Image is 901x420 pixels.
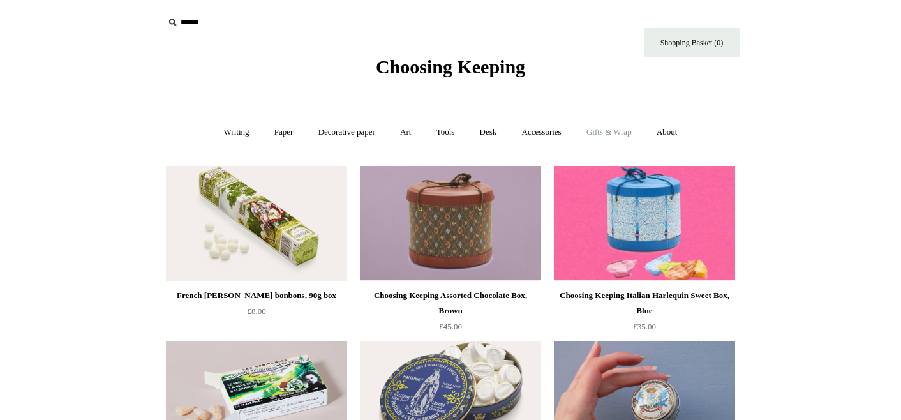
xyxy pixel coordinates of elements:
a: Shopping Basket (0) [644,28,740,57]
a: Accessories [510,116,573,149]
div: French [PERSON_NAME] bonbons, 90g box [169,288,344,303]
a: Desk [468,116,509,149]
a: About [645,116,689,149]
a: Gifts & Wrap [575,116,643,149]
span: £35.00 [633,322,656,331]
a: Art [389,116,422,149]
a: Writing [212,116,261,149]
a: Choosing Keeping Assorted Chocolate Box, Brown £45.00 [360,288,541,340]
a: Paper [263,116,305,149]
img: French Anis de Flavigny bonbons, 90g box [166,166,347,281]
a: French Anis de Flavigny bonbons, 90g box French Anis de Flavigny bonbons, 90g box [166,166,347,281]
a: Decorative paper [307,116,387,149]
a: Choosing Keeping [376,66,525,75]
span: Choosing Keeping [376,56,525,77]
div: Choosing Keeping Italian Harlequin Sweet Box, Blue [557,288,732,319]
a: Tools [425,116,466,149]
div: Choosing Keeping Assorted Chocolate Box, Brown [363,288,538,319]
span: £45.00 [439,322,462,331]
span: £8.00 [247,306,265,316]
a: Choosing Keeping Italian Harlequin Sweet Box, Blue Choosing Keeping Italian Harlequin Sweet Box, ... [554,166,735,281]
a: Choosing Keeping Assorted Chocolate Box, Brown Choosing Keeping Assorted Chocolate Box, Brown [360,166,541,281]
img: Choosing Keeping Assorted Chocolate Box, Brown [360,166,541,281]
img: Choosing Keeping Italian Harlequin Sweet Box, Blue [554,166,735,281]
a: French [PERSON_NAME] bonbons, 90g box £8.00 [166,288,347,340]
a: Choosing Keeping Italian Harlequin Sweet Box, Blue £35.00 [554,288,735,340]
